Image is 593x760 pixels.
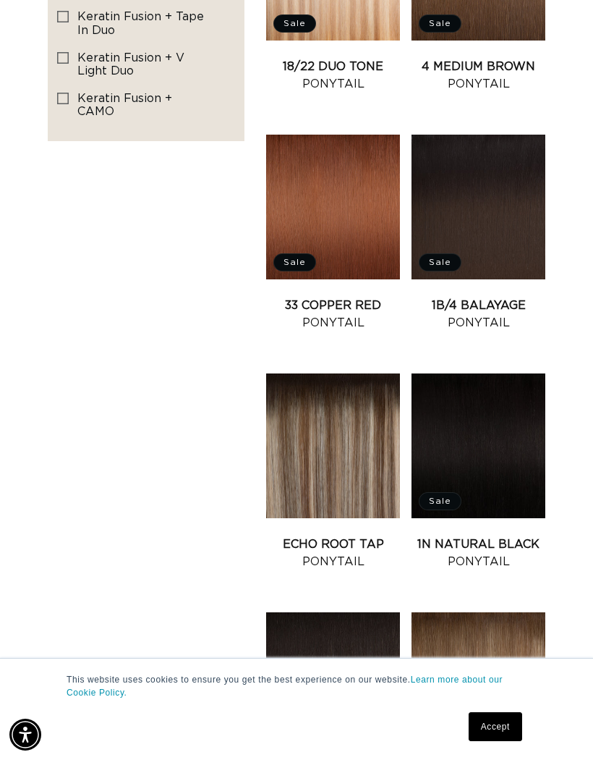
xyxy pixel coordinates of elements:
a: Echo Root Tap Ponytail [266,536,400,570]
span: Keratin Fusion + Tape in Duo [77,11,204,35]
a: 1B/4 Balayage Ponytail [411,297,545,332]
a: Accept [469,712,522,741]
a: 4 Medium Brown Ponytail [411,58,545,93]
span: Keratin Fusion + CAMO [77,93,172,117]
a: 1N Natural Black Ponytail [411,536,545,570]
a: 18/22 Duo Tone Ponytail [266,58,400,93]
p: This website uses cookies to ensure you get the best experience on our website. [67,673,526,699]
iframe: Chat Widget [521,691,593,760]
a: 33 Copper Red Ponytail [266,297,400,332]
span: Keratin Fusion + V Light Duo [77,52,184,77]
div: Accessibility Menu [9,719,41,751]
